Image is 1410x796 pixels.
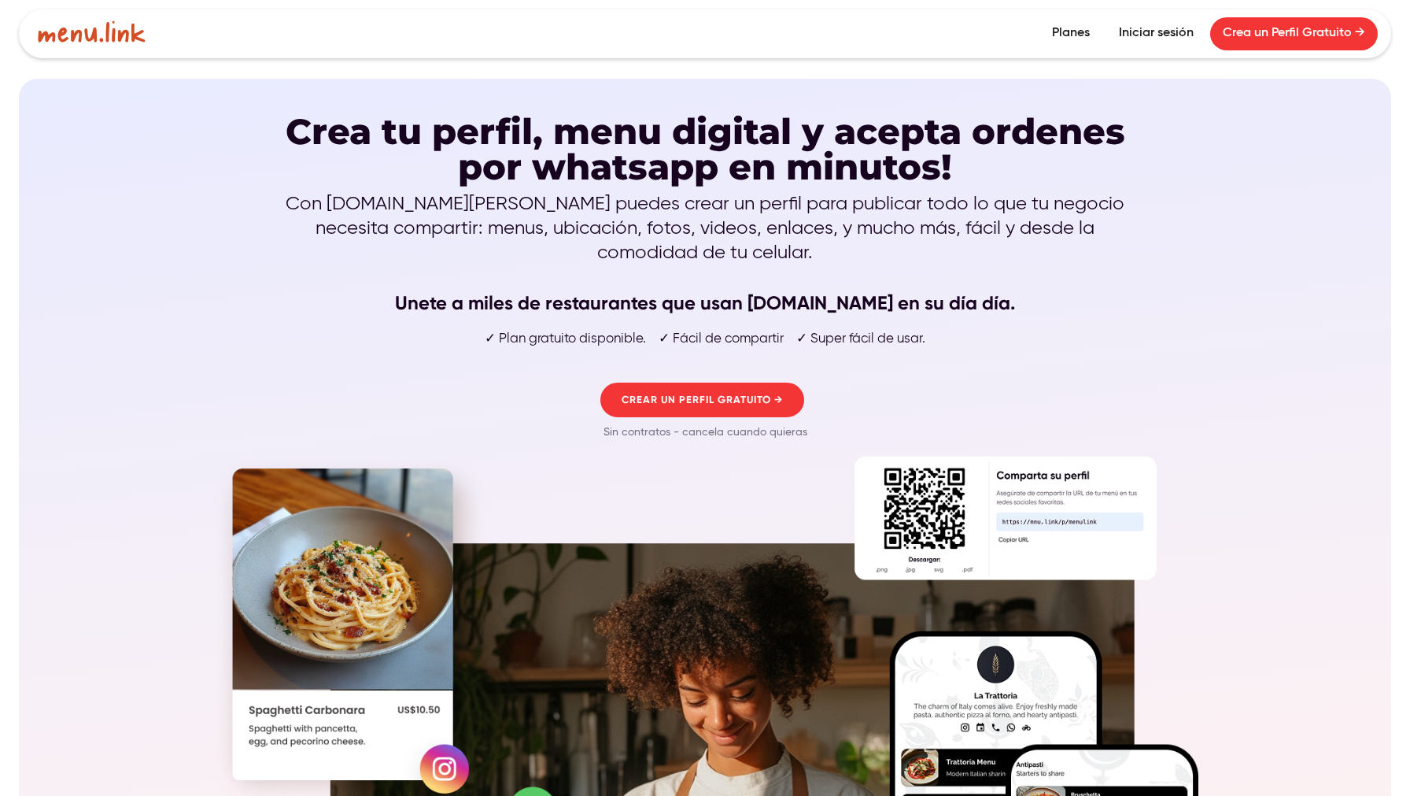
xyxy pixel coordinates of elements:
[280,192,1130,317] p: Con [DOMAIN_NAME][PERSON_NAME] puedes crear un perfil para publicar todo lo que tu negocio necesi...
[796,331,925,348] p: ✓ Super fácil de usar.
[395,291,1015,314] strong: Unete a miles de restaurantes que usan [DOMAIN_NAME] en su día día.
[280,113,1130,184] h1: Crea tu perfil, menu digital y acepta ordenes por whatsapp en minutos!
[1210,17,1378,50] a: Crea un Perfil Gratuito →
[1039,17,1102,50] a: Planes
[659,331,784,348] p: ✓ Fácil de compartir
[485,331,646,348] p: ✓ Plan gratuito disponible.
[597,417,814,447] p: Sin contratos - cancela cuando quieras
[1106,17,1206,50] a: Iniciar sesión
[600,383,804,417] a: CREAR UN PERFIL GRATUITO →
